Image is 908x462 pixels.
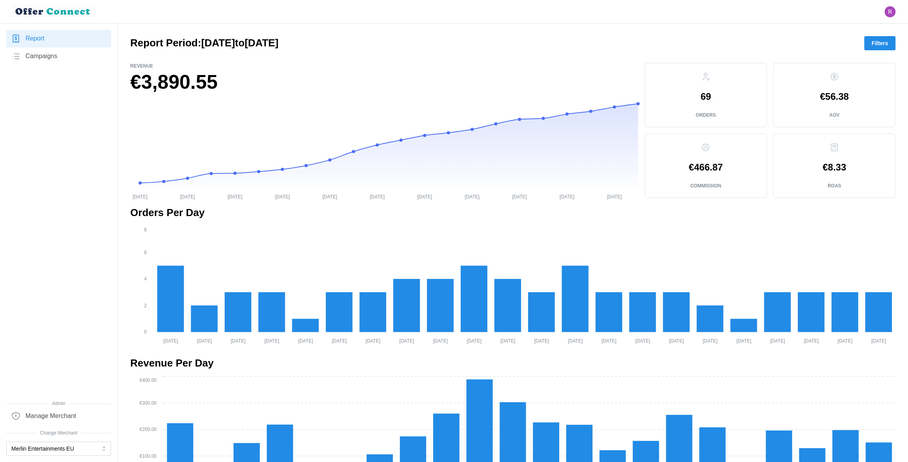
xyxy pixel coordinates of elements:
img: Ryan Gribben [884,6,895,17]
tspan: [DATE] [370,194,385,199]
tspan: [DATE] [560,194,574,199]
p: €56.38 [820,92,848,101]
span: Campaigns [26,51,57,61]
tspan: [DATE] [323,194,337,199]
tspan: [DATE] [264,338,279,343]
button: Filters [864,36,895,50]
button: Merlin Entertainments EU [6,442,111,456]
span: Admin [6,400,111,407]
tspan: [DATE] [467,338,481,343]
tspan: €400.00 [140,378,157,383]
h2: Report Period: [DATE] to [DATE] [130,36,278,50]
tspan: [DATE] [770,338,785,343]
span: Manage Merchant [26,411,76,421]
tspan: [DATE] [635,338,650,343]
tspan: [DATE] [133,194,148,199]
tspan: €100.00 [140,453,157,459]
tspan: 2 [144,303,147,308]
p: Orders [696,112,716,119]
span: Filters [872,37,888,50]
tspan: [DATE] [512,194,527,199]
p: Commission [690,183,721,189]
tspan: [DATE] [163,338,178,343]
tspan: €200.00 [140,427,157,432]
tspan: [DATE] [275,194,290,199]
tspan: [DATE] [568,338,583,343]
tspan: [DATE] [465,194,480,199]
tspan: €300.00 [140,400,157,406]
tspan: 6 [144,250,147,255]
tspan: [DATE] [433,338,448,343]
tspan: [DATE] [669,338,684,343]
h1: €3,890.55 [130,70,638,95]
a: Report [6,30,111,48]
tspan: [DATE] [366,338,381,343]
tspan: [DATE] [197,338,212,343]
a: Manage Merchant [6,407,111,425]
a: Campaigns [6,48,111,65]
tspan: [DATE] [871,338,886,343]
tspan: [DATE] [607,194,622,199]
tspan: [DATE] [399,338,414,343]
span: Change Merchant [6,429,111,437]
tspan: [DATE] [602,338,616,343]
tspan: 4 [144,276,147,282]
p: Revenue [130,63,638,70]
tspan: [DATE] [534,338,549,343]
p: 69 [700,92,711,101]
p: €8.33 [822,163,846,172]
h2: Orders Per Day [130,206,895,220]
tspan: [DATE] [804,338,819,343]
button: Open user button [884,6,895,17]
tspan: [DATE] [332,338,347,343]
p: ROAS [828,183,841,189]
tspan: [DATE] [737,338,751,343]
tspan: [DATE] [180,194,195,199]
tspan: [DATE] [298,338,313,343]
tspan: [DATE] [417,194,432,199]
tspan: 0 [144,329,147,335]
p: €466.87 [689,163,723,172]
h2: Revenue Per Day [130,356,895,370]
tspan: [DATE] [703,338,718,343]
tspan: [DATE] [231,338,246,343]
tspan: 8 [144,227,147,232]
tspan: [DATE] [500,338,515,343]
img: loyalBe Logo [13,5,94,18]
tspan: [DATE] [837,338,852,343]
p: AOV [829,112,839,119]
span: Report [26,34,44,44]
tspan: [DATE] [228,194,242,199]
